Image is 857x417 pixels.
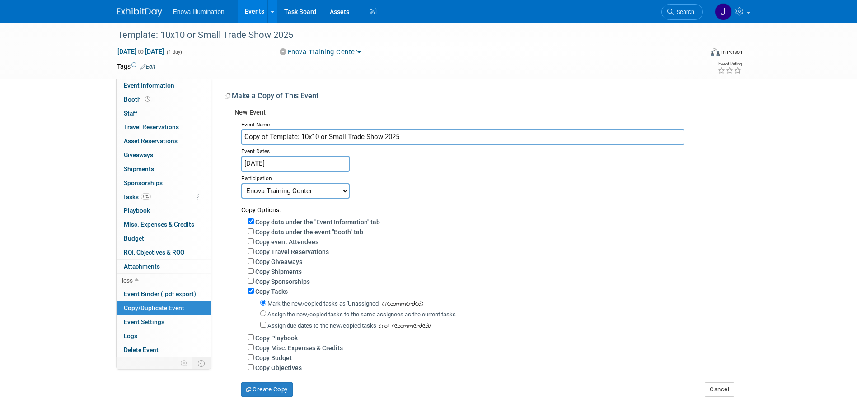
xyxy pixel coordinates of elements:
[124,263,160,270] span: Attachments
[117,190,211,204] a: Tasks0%
[721,49,742,56] div: In-Person
[124,249,184,256] span: ROI, Objectives & ROO
[117,274,211,287] a: less
[117,246,211,259] a: ROI, Objectives & ROO
[117,287,211,301] a: Event Binder (.pdf export)
[117,343,211,357] a: Delete Event
[225,91,734,104] div: Make a Copy of This Event
[117,47,164,56] span: [DATE] [DATE]
[124,346,159,353] span: Delete Event
[143,96,152,102] span: Booth not reserved yet
[124,123,179,130] span: Travel Reservations
[122,277,133,284] span: less
[255,248,329,255] label: Copy Travel Reservations
[117,315,211,329] a: Event Settings
[379,299,423,309] span: (recommended)
[124,82,174,89] span: Event Information
[124,235,144,242] span: Budget
[255,288,288,295] label: Copy Tasks
[124,137,178,144] span: Asset Reservations
[124,165,154,172] span: Shipments
[661,4,703,20] a: Search
[117,134,211,148] a: Asset Reservations
[376,321,431,331] span: (not recommended)
[136,48,145,55] span: to
[241,199,734,214] div: Copy Options:
[255,354,292,361] label: Copy Budget
[117,93,211,107] a: Booth
[124,332,137,339] span: Logs
[255,258,302,265] label: Copy Giveaways
[114,27,689,43] div: Template: 10x10 or Small Trade Show 2025
[124,207,150,214] span: Playbook
[124,221,194,228] span: Misc. Expenses & Credits
[267,311,456,318] label: Assign the new/copied tasks to the same assignees as the current tasks
[241,145,734,156] div: Event Dates
[255,344,343,352] label: Copy Misc. Expenses & Credits
[117,204,211,218] a: Playbook
[117,8,162,17] img: ExhibitDay
[267,300,379,307] label: Mark the new/copied tasks as 'Unassigned'
[141,193,151,200] span: 0%
[166,49,182,55] span: (1 day)
[255,238,318,246] label: Copy event Attendees
[255,218,380,226] label: Copy data under the "Event Information" tab
[276,47,365,57] button: Enova Training Center
[117,218,211,232] a: Misc. Expenses & Credits
[255,228,363,236] label: Copy data under the event "Booth" tab
[674,9,694,15] span: Search
[255,334,298,342] label: Copy Playbook
[255,364,302,371] label: Copy Objectives
[117,162,211,176] a: Shipments
[124,151,153,158] span: Giveaways
[717,62,742,66] div: Event Rating
[117,107,211,120] a: Staff
[117,62,155,71] td: Tags
[124,304,184,311] span: Copy/Duplicate Event
[117,260,211,273] a: Attachments
[123,193,151,200] span: Tasks
[241,172,734,183] div: Participation
[117,232,211,246] a: Budget
[124,318,164,325] span: Event Settings
[715,3,732,20] img: Janelle Tlusty
[124,290,196,297] span: Event Binder (.pdf export)
[117,148,211,162] a: Giveaways
[124,96,152,103] span: Booth
[705,382,734,397] button: Cancel
[117,176,211,190] a: Sponsorships
[241,382,293,397] button: Create Copy
[117,79,211,93] a: Event Information
[267,322,376,329] label: Assign due dates to the new/copied tasks
[192,357,211,369] td: Toggle Event Tabs
[124,110,137,117] span: Staff
[117,120,211,134] a: Travel Reservations
[255,278,310,285] label: Copy Sponsorships
[177,357,192,369] td: Personalize Event Tab Strip
[140,64,155,70] a: Edit
[711,48,720,56] img: Format-Inperson.png
[241,118,734,129] div: Event Name
[117,329,211,343] a: Logs
[650,47,743,60] div: Event Format
[173,8,225,15] span: Enova Illumination
[117,301,211,315] a: Copy/Duplicate Event
[234,108,734,118] div: New Event
[255,268,302,275] label: Copy Shipments
[124,179,163,186] span: Sponsorships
